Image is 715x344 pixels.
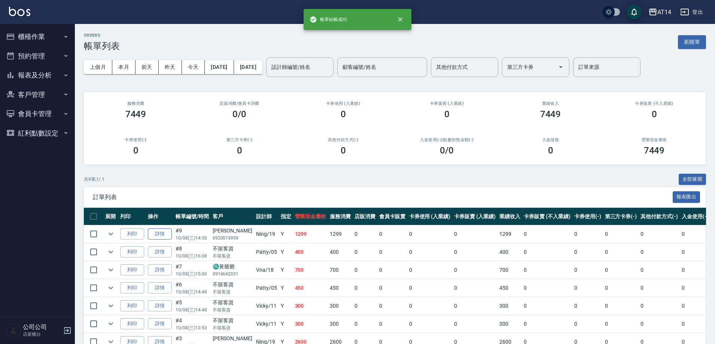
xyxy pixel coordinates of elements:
[293,279,328,297] td: 450
[407,225,453,243] td: 0
[120,228,144,240] button: 列印
[174,225,211,243] td: #9
[498,261,522,279] td: 700
[498,243,522,261] td: 400
[508,137,593,142] h2: 入金儲值
[237,145,242,156] h3: 0
[254,315,279,333] td: Vicky /11
[254,225,279,243] td: Ning /19
[680,261,711,279] td: 0
[3,66,72,85] button: 報表及分析
[353,261,377,279] td: 0
[407,208,453,225] th: 卡券使用 (入業績)
[680,315,711,333] td: 0
[404,137,490,142] h2: 入金使用(-) /點數折抵金額(-)
[211,208,254,225] th: 客戶
[407,243,453,261] td: 0
[3,46,72,66] button: 預約管理
[174,261,211,279] td: #7
[452,225,498,243] td: 0
[603,297,639,315] td: 0
[603,279,639,297] td: 0
[452,243,498,261] td: 0
[353,315,377,333] td: 0
[639,225,680,243] td: 0
[213,325,252,331] p: 不留客資
[522,208,572,225] th: 卡券販賣 (不入業績)
[174,297,211,315] td: #5
[176,235,209,241] p: 10/08 (三) 14:30
[673,193,700,200] a: 報表匯出
[639,279,680,297] td: 0
[254,243,279,261] td: Patty /05
[407,297,453,315] td: 0
[23,331,61,338] p: 店家櫃台
[652,109,657,119] h3: 0
[498,297,522,315] td: 300
[498,315,522,333] td: 300
[213,281,252,289] div: 不留客資
[174,279,211,297] td: #6
[572,279,603,297] td: 0
[120,282,144,294] button: 列印
[603,243,639,261] td: 0
[680,297,711,315] td: 0
[120,318,144,330] button: 列印
[498,225,522,243] td: 1299
[673,191,700,203] button: 報表匯出
[611,101,697,106] h2: 卡券販賣 (不入業績)
[508,101,593,106] h2: 業績收入
[407,261,453,279] td: 0
[105,300,116,311] button: expand row
[328,261,353,279] td: 700
[540,109,561,119] h3: 7449
[213,289,252,295] p: 不留客資
[522,279,572,297] td: 0
[3,27,72,46] button: 櫃檯作業
[279,297,293,315] td: Y
[603,261,639,279] td: 0
[213,335,252,343] div: [PERSON_NAME]
[213,271,252,277] p: 0916642031
[23,323,61,331] h5: 公司公司
[440,145,454,156] h3: 0 /0
[234,60,262,74] button: [DATE]
[328,225,353,243] td: 1299
[279,315,293,333] td: Y
[148,264,172,276] a: 詳情
[93,101,179,106] h3: 服務消費
[84,33,120,38] h2: ORDERS
[176,253,209,259] p: 10/08 (三) 16:08
[353,297,377,315] td: 0
[603,315,639,333] td: 0
[293,315,328,333] td: 300
[176,325,209,331] p: 10/08 (三) 13:53
[293,208,328,225] th: 營業現金應收
[678,38,706,45] a: 新開單
[627,4,642,19] button: save
[377,261,407,279] td: 0
[293,297,328,315] td: 300
[611,137,697,142] h2: 營業現金應收
[197,137,282,142] h2: 第三方卡券(-)
[84,60,112,74] button: 上個月
[407,279,453,297] td: 0
[328,315,353,333] td: 300
[452,279,498,297] td: 0
[176,289,209,295] p: 10/08 (三) 14:48
[148,318,172,330] a: 詳情
[572,315,603,333] td: 0
[639,261,680,279] td: 0
[293,225,328,243] td: 1299
[639,315,680,333] td: 0
[176,307,209,313] p: 10/08 (三) 14:48
[498,279,522,297] td: 450
[353,243,377,261] td: 0
[213,317,252,325] div: 不留客資
[645,4,674,20] button: AT14
[279,261,293,279] td: Y
[572,243,603,261] td: 0
[213,253,252,259] p: 不留客資
[377,297,407,315] td: 0
[328,297,353,315] td: 300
